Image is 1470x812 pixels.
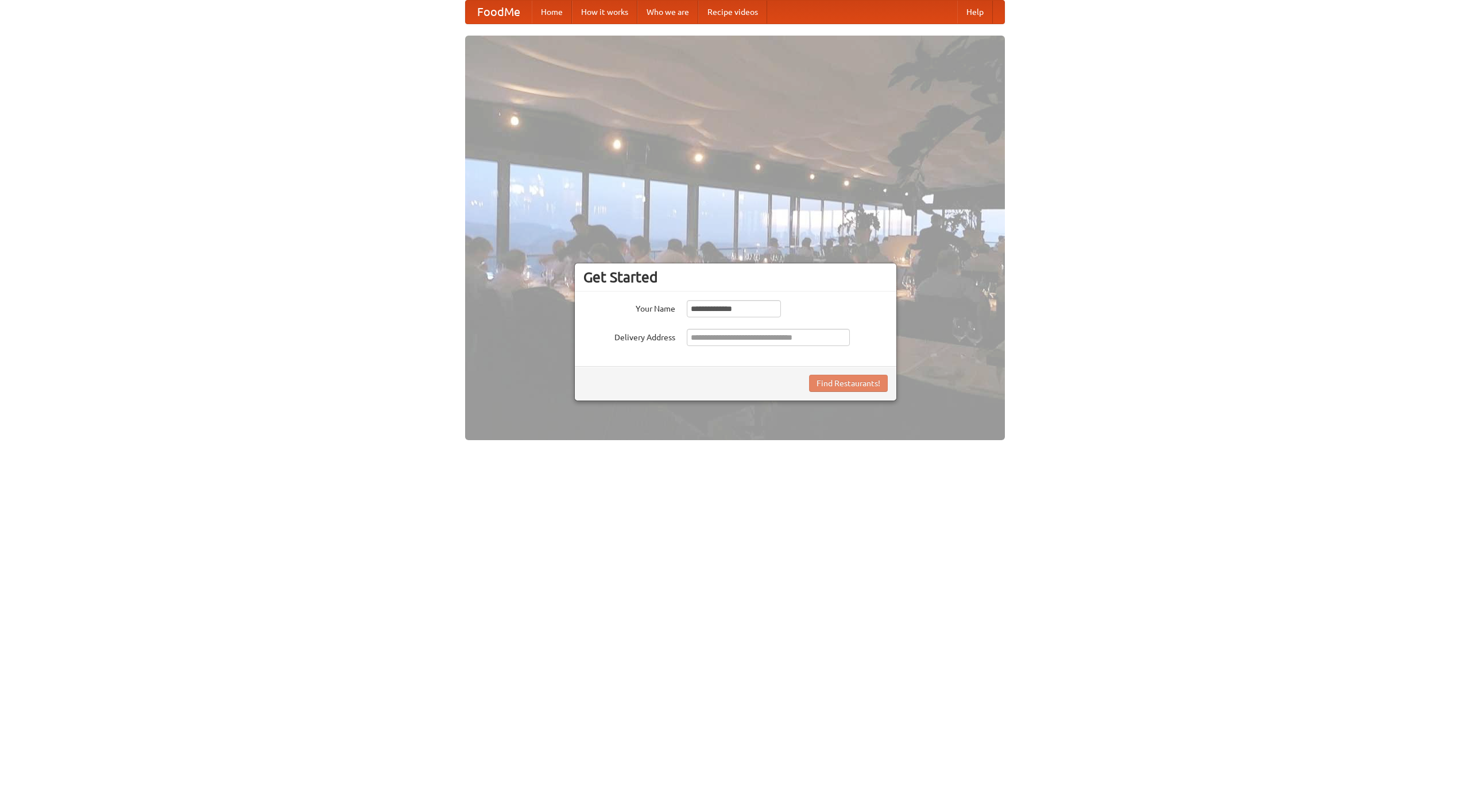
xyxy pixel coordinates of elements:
a: Help [957,1,993,24]
label: Your Name [583,300,675,314]
button: Find Restaurants! [809,375,888,392]
a: Home [532,1,572,24]
a: How it works [572,1,637,24]
a: Recipe videos [698,1,767,24]
h3: Get Started [583,269,888,286]
a: FoodMe [466,1,532,24]
a: Who we are [637,1,698,24]
label: Delivery Address [583,329,675,343]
